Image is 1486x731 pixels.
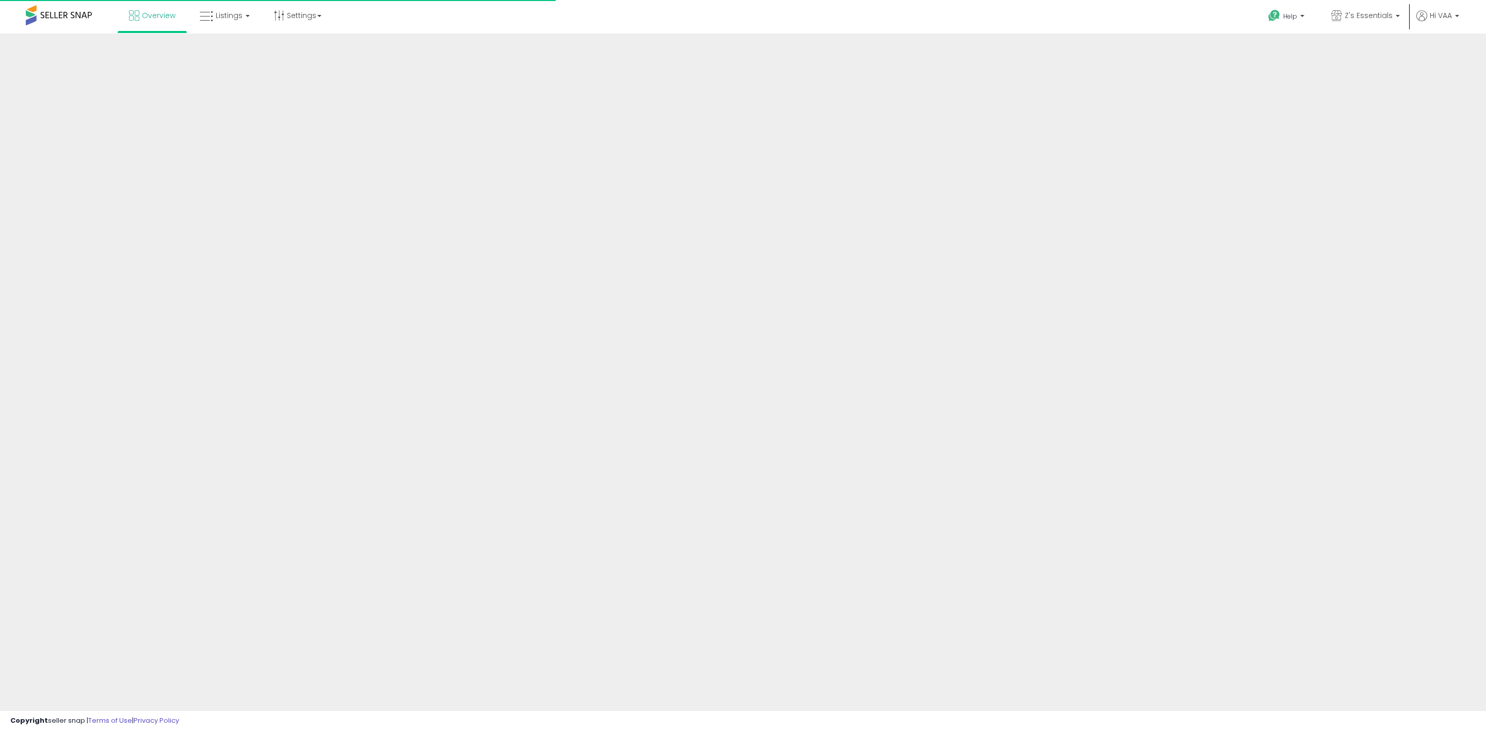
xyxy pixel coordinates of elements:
[216,10,243,21] span: Listings
[142,10,175,21] span: Overview
[1268,9,1281,22] i: Get Help
[1283,12,1297,21] span: Help
[1260,2,1315,34] a: Help
[1430,10,1452,21] span: Hi VAA
[1345,10,1393,21] span: Z's Essentials
[1416,10,1459,34] a: Hi VAA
